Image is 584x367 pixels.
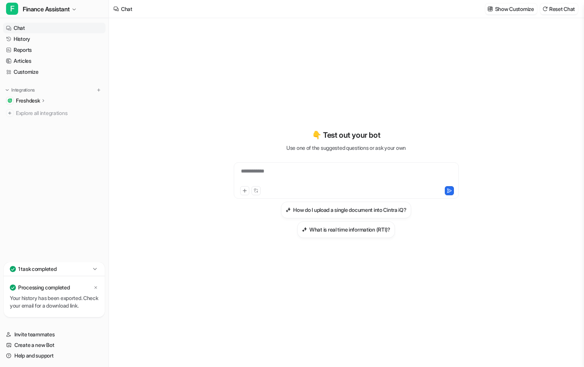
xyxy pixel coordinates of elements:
[23,4,70,14] span: Finance Assistant
[18,284,70,291] p: Processing completed
[3,23,106,33] a: Chat
[312,129,380,141] p: 👇 Test out your bot
[8,98,12,103] img: Freshdesk
[96,87,101,93] img: menu_add.svg
[542,6,548,12] img: reset
[6,3,18,15] span: F
[3,45,106,55] a: Reports
[16,97,40,104] p: Freshdesk
[3,350,106,361] a: Help and support
[3,108,106,118] a: Explore all integrations
[5,87,10,93] img: expand menu
[540,3,578,14] button: Reset Chat
[3,67,106,77] a: Customize
[297,221,395,238] button: What is real time information (RTI)?What is real time information (RTI)?
[10,294,99,309] p: Your history has been exported. Check your email for a download link.
[488,6,493,12] img: customize
[3,329,106,340] a: Invite teammates
[11,87,35,93] p: Integrations
[16,107,103,119] span: Explore all integrations
[3,34,106,44] a: History
[286,207,291,213] img: How do I upload a single document into Cintra iQ?
[485,3,537,14] button: Show Customize
[18,265,57,273] p: 1 task completed
[3,340,106,350] a: Create a new Bot
[302,227,307,232] img: What is real time information (RTI)?
[293,206,406,214] h3: How do I upload a single document into Cintra iQ?
[309,225,390,233] h3: What is real time information (RTI)?
[3,56,106,66] a: Articles
[3,86,37,94] button: Integrations
[281,202,411,218] button: How do I upload a single document into Cintra iQ?How do I upload a single document into Cintra iQ?
[6,109,14,117] img: explore all integrations
[495,5,534,13] p: Show Customize
[286,144,406,152] p: Use one of the suggested questions or ask your own
[121,5,132,13] div: Chat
